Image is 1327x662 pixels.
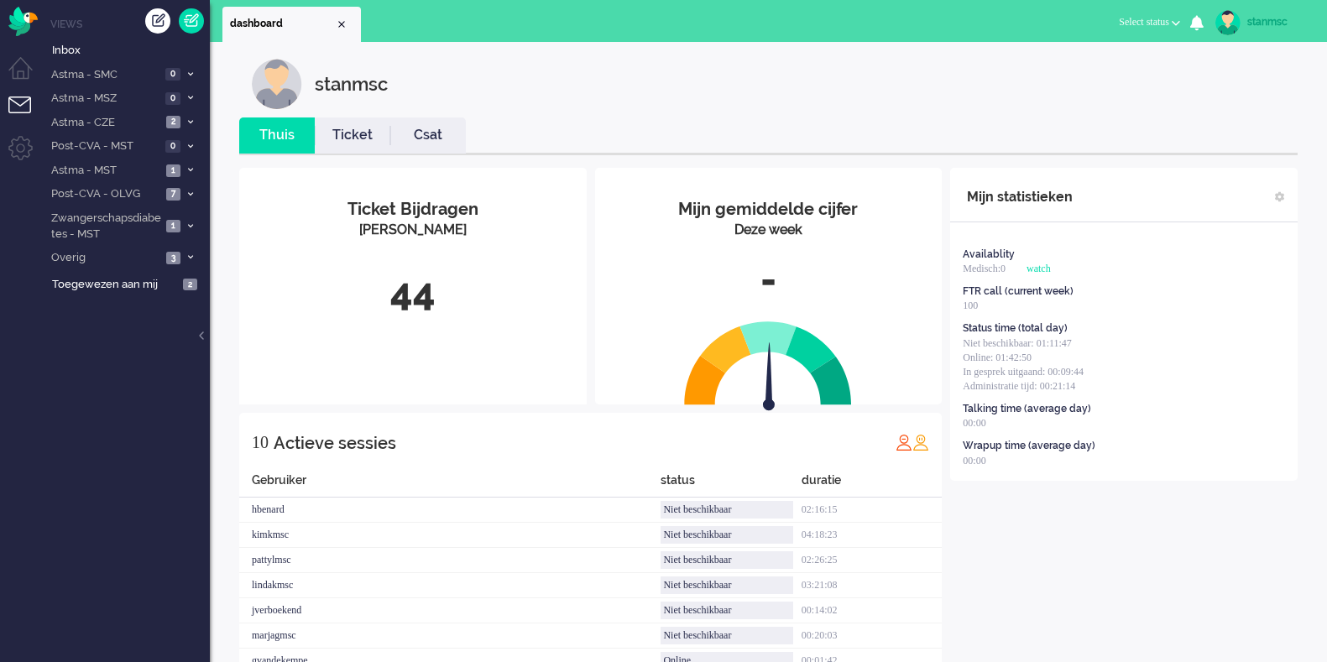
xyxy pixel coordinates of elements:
[230,17,335,31] span: dashboard
[1119,16,1169,28] span: Select status
[239,117,315,154] li: Thuis
[49,186,161,202] span: Post-CVA - OLVG
[802,548,942,573] div: 02:26:25
[963,300,978,311] span: 100
[49,250,161,266] span: Overig
[963,439,1095,453] div: Wrapup time (average day)
[239,126,315,145] a: Thuis
[252,425,269,459] div: 10
[802,498,942,523] div: 02:16:15
[8,7,38,36] img: flow_omnibird.svg
[252,221,574,240] div: [PERSON_NAME]
[390,126,466,145] a: Csat
[274,426,396,460] div: Actieve sessies
[239,498,661,523] div: hbenard
[661,472,801,498] div: status
[239,598,661,623] div: jverboekend
[963,417,985,429] span: 00:00
[802,472,942,498] div: duratie
[239,573,661,598] div: lindakmsc
[963,284,1074,299] div: FTR call (current week)
[912,434,929,451] img: profile_orange.svg
[166,252,180,264] span: 3
[661,501,792,519] div: Niet beschikbaar
[49,91,160,107] span: Astma - MSZ
[684,321,852,405] img: semi_circle.svg
[661,627,792,644] div: Niet beschikbaar
[1247,13,1310,30] div: stanmsc
[315,126,390,145] a: Ticket
[608,221,930,240] div: Deze week
[802,573,942,598] div: 03:21:08
[49,163,161,179] span: Astma - MST
[661,576,792,594] div: Niet beschikbaar
[1215,10,1241,35] img: avatar
[315,59,388,109] div: stanmsc
[896,434,912,451] img: profile_red.svg
[50,17,210,31] li: Views
[8,96,46,134] li: Tickets menu
[963,248,1015,262] div: Availablity
[49,115,161,131] span: Astma - CZE
[1027,263,1051,274] span: watch
[661,551,792,569] div: Niet beschikbaar
[166,116,180,128] span: 2
[166,188,180,201] span: 7
[8,57,46,95] li: Dashboard menu
[8,136,46,174] li: Admin menu
[963,455,985,467] span: 00:00
[963,337,1084,392] span: Niet beschikbaar: 01:11:47 Online: 01:42:50 In gesprek uitgaand: 00:09:44 Administratie tijd: 00:...
[166,164,180,177] span: 1
[179,8,204,34] a: Quick Ticket
[1109,5,1190,42] li: Select status
[239,623,661,649] div: marjagmsc
[661,602,792,619] div: Niet beschikbaar
[390,117,466,154] li: Csat
[608,253,930,308] div: -
[166,220,180,232] span: 1
[802,523,942,548] div: 04:18:23
[49,40,210,59] a: Inbox
[252,59,302,109] img: customer.svg
[967,180,1073,214] div: Mijn statistieken
[802,598,942,623] div: 00:14:02
[165,140,180,153] span: 0
[315,117,390,154] li: Ticket
[963,263,1006,274] span: Medisch:0
[1109,10,1190,34] button: Select status
[661,526,792,544] div: Niet beschikbaar
[8,11,38,23] a: Omnidesk
[49,67,160,83] span: Astma - SMC
[252,197,574,222] div: Ticket Bijdragen
[222,7,361,42] li: Dashboard
[52,277,178,293] span: Toegewezen aan mij
[52,43,210,59] span: Inbox
[183,279,197,291] span: 2
[165,68,180,81] span: 0
[49,274,210,293] a: Toegewezen aan mij 2
[49,211,161,242] span: Zwangerschapsdiabetes - MST
[802,623,942,649] div: 00:20:03
[608,197,930,222] div: Mijn gemiddelde cijfer
[963,402,1091,416] div: Talking time (average day)
[963,321,1068,336] div: Status time (total day)
[165,92,180,105] span: 0
[49,138,160,154] span: Post-CVA - MST
[252,265,574,321] div: 44
[239,548,661,573] div: pattylmsc
[734,342,806,414] img: arrow.svg
[239,523,661,548] div: kimkmsc
[335,18,348,31] div: Close tab
[239,472,661,498] div: Gebruiker
[1212,10,1310,35] a: stanmsc
[145,8,170,34] div: Creëer ticket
